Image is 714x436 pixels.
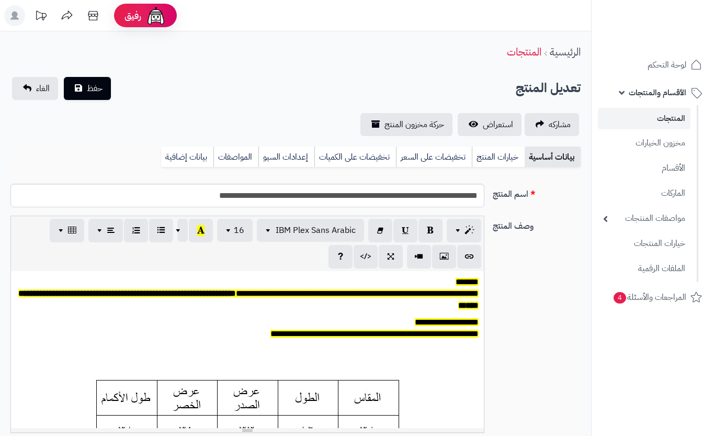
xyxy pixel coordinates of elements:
a: مخزون الخيارات [598,132,690,154]
a: بيانات أساسية [525,147,581,167]
a: خيارات المنتج [472,147,525,167]
a: استعراض [458,113,522,136]
a: الأقسام [598,157,690,180]
label: وصف المنتج [489,216,585,232]
span: المراجعات والأسئلة [613,290,686,305]
a: مشاركه [525,113,579,136]
span: 16 [234,224,244,237]
span: لوحة التحكم [648,58,686,72]
a: الملفات الرقمية [598,258,690,280]
button: 16 [217,219,253,242]
span: IBM Plex Sans Arabic [276,224,356,237]
span: رفيق [124,9,141,22]
span: حركة مخزون المنتج [384,118,444,131]
a: إعدادات السيو [258,147,314,167]
a: تخفيضات على السعر [396,147,472,167]
span: استعراض [483,118,513,131]
img: ai-face.png [145,5,166,26]
a: خيارات المنتجات [598,232,690,255]
span: مشاركه [549,118,571,131]
a: بيانات إضافية [161,147,213,167]
button: IBM Plex Sans Arabic [257,219,364,242]
h2: تعديل المنتج [516,77,581,99]
label: اسم المنتج [489,184,585,200]
span: حفظ [87,82,103,95]
span: الأقسام والمنتجات [629,85,686,100]
a: تحديثات المنصة [28,5,54,29]
img: logo-2.png [643,29,704,51]
a: المنتجات [507,44,541,60]
a: تخفيضات على الكميات [314,147,396,167]
a: مواصفات المنتجات [598,207,690,230]
a: المنتجات [598,108,690,129]
a: حركة مخزون المنتج [360,113,452,136]
a: المراجعات والأسئلة4 [598,285,708,310]
a: لوحة التحكم [598,52,708,77]
a: الرئيسية [550,44,581,60]
span: 4 [614,292,626,304]
button: حفظ [64,77,111,100]
a: المواصفات [213,147,258,167]
a: الغاء [12,77,58,100]
a: الماركات [598,182,690,205]
span: الغاء [36,82,50,95]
